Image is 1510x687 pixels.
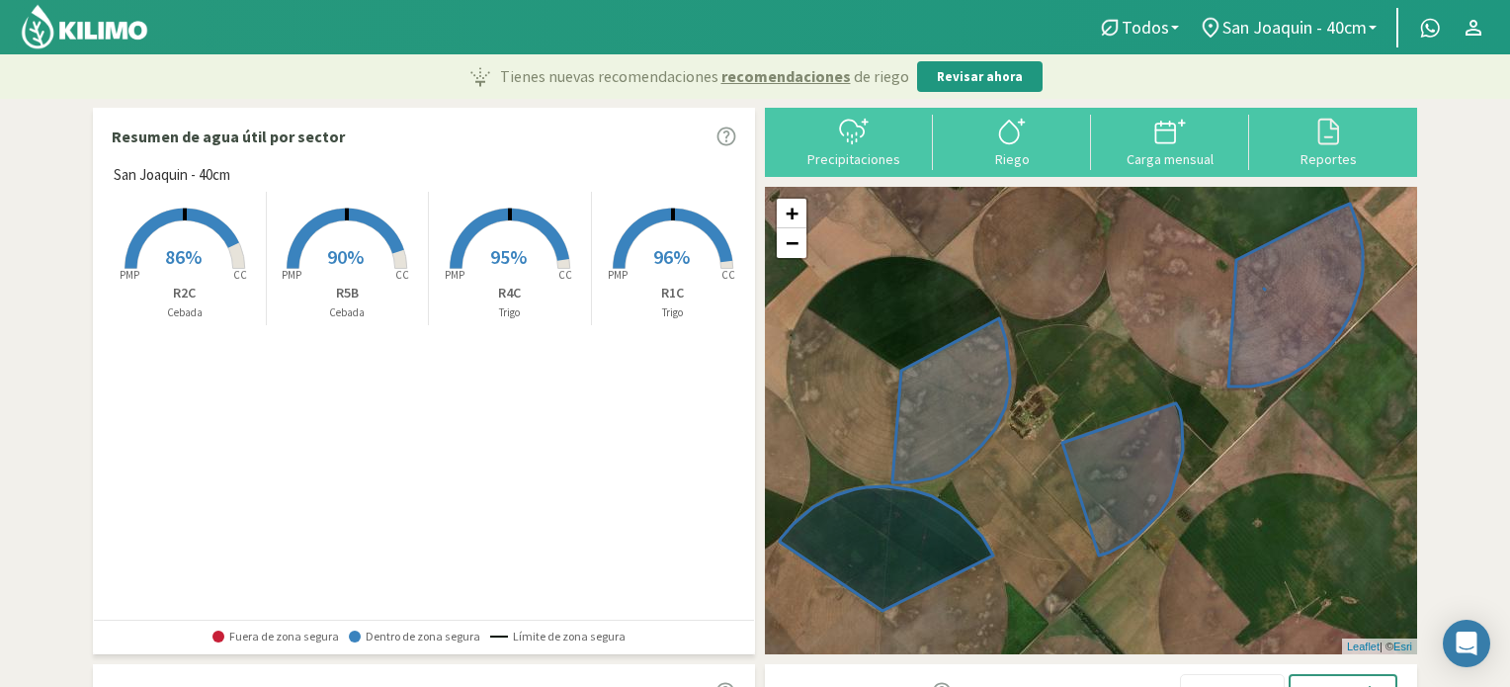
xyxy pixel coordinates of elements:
button: Precipitaciones [775,115,933,167]
a: Zoom in [777,199,806,228]
div: Reportes [1255,152,1401,166]
p: R1C [592,283,755,303]
a: Zoom out [777,228,806,258]
img: Kilimo [20,3,149,50]
p: R5B [267,283,429,303]
span: Dentro de zona segura [349,630,480,644]
span: 96% [653,244,690,269]
span: Fuera de zona segura [212,630,339,644]
span: recomendaciones [721,64,851,88]
button: Revisar ahora [917,61,1043,93]
p: Trigo [429,304,591,321]
button: Reportes [1249,115,1407,167]
span: 86% [165,244,202,269]
span: 95% [490,244,527,269]
tspan: PMP [282,268,301,282]
div: Open Intercom Messenger [1443,620,1490,667]
tspan: PMP [608,268,628,282]
p: Trigo [592,304,755,321]
span: San Joaquin - 40cm [1222,17,1367,38]
button: Riego [933,115,1091,167]
div: | © [1342,639,1417,655]
a: Esri [1393,641,1412,652]
tspan: CC [396,268,410,282]
tspan: CC [721,268,735,282]
div: Carga mensual [1097,152,1243,166]
span: de riego [854,64,909,88]
tspan: CC [233,268,247,282]
p: R4C [429,283,591,303]
p: Revisar ahora [937,67,1023,87]
span: Límite de zona segura [490,630,626,644]
p: Resumen de agua útil por sector [112,125,345,148]
p: Tienes nuevas recomendaciones [500,64,909,88]
p: R2C [104,283,266,303]
span: Todos [1122,17,1169,38]
div: Precipitaciones [781,152,927,166]
span: San Joaquin - 40cm [114,164,230,187]
p: Cebada [267,304,429,321]
tspan: CC [558,268,572,282]
div: Riego [939,152,1085,166]
span: 90% [327,244,364,269]
tspan: PMP [445,268,464,282]
p: Cebada [104,304,266,321]
button: Carga mensual [1091,115,1249,167]
a: Leaflet [1347,641,1380,652]
tspan: PMP [120,268,139,282]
